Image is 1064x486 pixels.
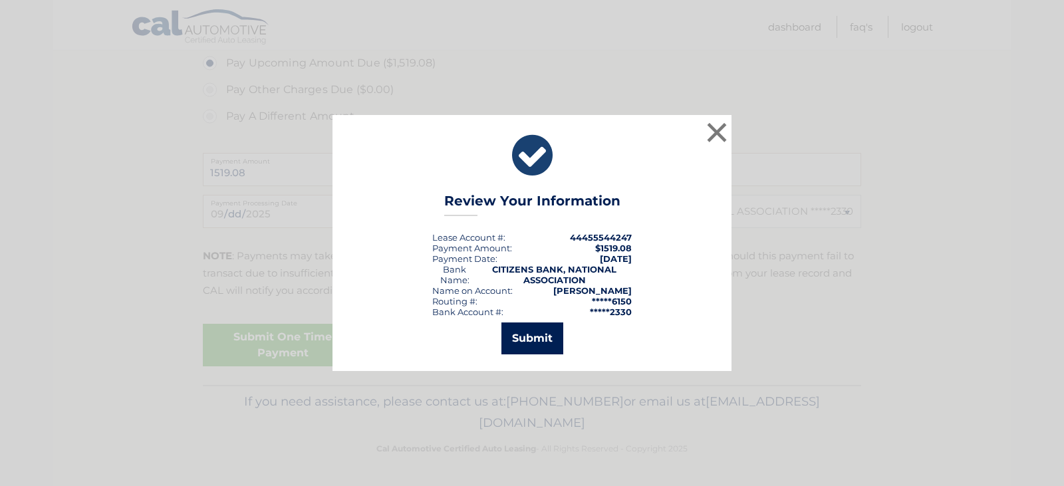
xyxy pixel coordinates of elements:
span: Payment Date [432,253,495,264]
div: Lease Account #: [432,232,505,243]
strong: 44455544247 [570,232,632,243]
div: Payment Amount: [432,243,512,253]
div: Routing #: [432,296,477,306]
span: $1519.08 [595,243,632,253]
strong: CITIZENS BANK, NATIONAL ASSOCIATION [492,264,616,285]
div: : [432,253,497,264]
h3: Review Your Information [444,193,620,216]
div: Bank Account #: [432,306,503,317]
span: [DATE] [600,253,632,264]
button: × [704,119,730,146]
strong: [PERSON_NAME] [553,285,632,296]
div: Bank Name: [432,264,477,285]
div: Name on Account: [432,285,513,296]
button: Submit [501,322,563,354]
